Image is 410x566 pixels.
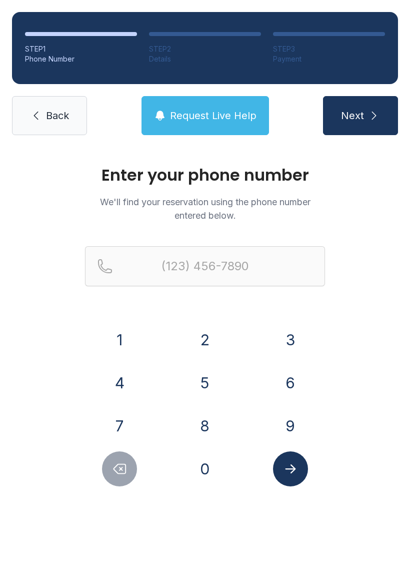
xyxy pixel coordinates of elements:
[187,365,222,400] button: 5
[85,246,325,286] input: Reservation phone number
[273,365,308,400] button: 6
[341,109,364,123] span: Next
[187,408,222,443] button: 8
[187,322,222,357] button: 2
[273,408,308,443] button: 9
[102,322,137,357] button: 1
[25,44,137,54] div: STEP 1
[273,44,385,54] div: STEP 3
[149,54,261,64] div: Details
[85,195,325,222] p: We'll find your reservation using the phone number entered below.
[102,451,137,486] button: Delete number
[273,451,308,486] button: Submit lookup form
[102,408,137,443] button: 7
[46,109,69,123] span: Back
[273,54,385,64] div: Payment
[149,44,261,54] div: STEP 2
[187,451,222,486] button: 0
[273,322,308,357] button: 3
[25,54,137,64] div: Phone Number
[102,365,137,400] button: 4
[170,109,256,123] span: Request Live Help
[85,167,325,183] h1: Enter your phone number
